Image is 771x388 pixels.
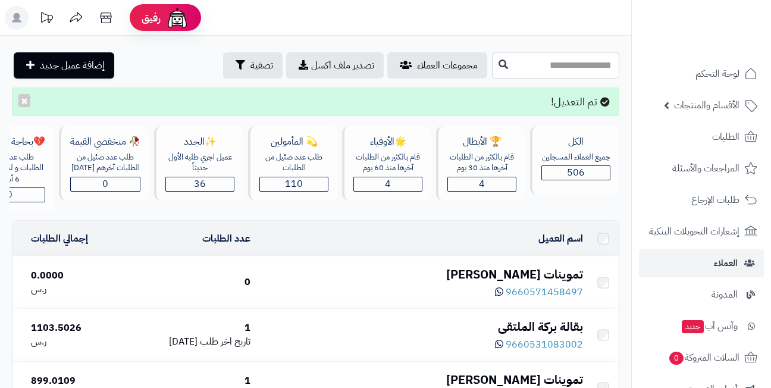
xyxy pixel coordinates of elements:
a: اسم العميل [538,231,583,246]
span: وآتس آب [681,318,738,334]
span: المدونة [712,286,738,303]
span: الطلبات [712,129,739,145]
span: السلات المتروكة [668,349,739,366]
span: العملاء [714,255,738,271]
div: 0 [128,276,250,289]
span: تصفية [250,58,273,73]
span: 110 [285,177,303,191]
a: عدد الطلبات [202,231,250,246]
span: مجموعات العملاء [417,58,478,73]
button: × [18,94,30,107]
img: logo-2.png [690,9,760,34]
div: 1 [128,321,250,335]
img: ai-face.png [165,6,189,30]
div: تموينات [PERSON_NAME] [260,266,583,283]
span: رفيق [142,11,161,25]
a: 9660571458497 [495,285,583,299]
a: مجموعات العملاء [387,52,487,79]
a: تصدير ملف اكسل [286,52,384,79]
a: المدونة [639,280,764,309]
a: العملاء [639,249,764,277]
a: وآتس آبجديد [639,312,764,340]
a: الطلبات [639,123,764,151]
a: 🌟الأوفياءقام بالكثير من الطلبات آخرها منذ 60 يوم4 [340,126,434,211]
span: 9660571458497 [506,285,583,299]
div: 0.0000 [31,269,118,283]
div: 💫 المأمولين [259,135,328,149]
div: قام بالكثير من الطلبات آخرها منذ 60 يوم [353,152,422,174]
a: السلات المتروكة0 [639,343,764,372]
a: المراجعات والأسئلة [639,154,764,183]
span: 4 [385,177,391,191]
div: بقالة بركة الملتقى [260,318,583,336]
a: 9660531083002 [495,337,583,352]
span: 0 [102,177,108,191]
div: الكل [541,135,610,149]
a: ✨الجددعميل اجري طلبه الأول حديثاّ36 [152,126,246,211]
a: الكلجميع العملاء المسجلين506 [528,126,622,211]
div: 🏆 الأبطال [447,135,516,149]
a: إجمالي الطلبات [31,231,88,246]
a: 🥀 منخفضي القيمةطلب عدد ضئيل من الطلبات آخرهم [DATE]0 [57,126,152,211]
div: [DATE] [128,335,250,349]
span: تصدير ملف اكسل [311,58,374,73]
a: 💫 المأمولينطلب عدد ضئيل من الطلبات110 [246,126,340,211]
div: طلب عدد ضئيل من الطلبات [259,152,328,174]
span: 9660531083002 [506,337,583,352]
div: جميع العملاء المسجلين [541,152,610,163]
span: لوحة التحكم [695,65,739,82]
a: إضافة عميل جديد [14,52,114,79]
a: تحديثات المنصة [32,6,61,33]
div: 🥀 منخفضي القيمة [70,135,140,149]
div: ر.س [31,283,118,296]
div: قام بالكثير من الطلبات آخرها منذ 30 يوم [447,152,516,174]
a: لوحة التحكم [639,60,764,88]
span: إضافة عميل جديد [40,58,105,73]
a: طلبات الإرجاع [639,186,764,214]
span: جديد [682,320,704,333]
span: إشعارات التحويلات البنكية [649,223,739,240]
div: ر.س [31,335,118,349]
a: إشعارات التحويلات البنكية [639,217,764,246]
span: 0 [669,352,684,365]
div: تم التعديل! [12,87,619,116]
span: 36 [194,177,206,191]
div: 1 [128,374,250,388]
a: 🏆 الأبطالقام بالكثير من الطلبات آخرها منذ 30 يوم4 [434,126,528,211]
span: تاريخ اخر طلب [200,334,250,349]
span: 0 [7,187,12,202]
span: المراجعات والأسئلة [672,160,739,177]
div: 🌟الأوفياء [353,135,422,149]
span: 506 [567,165,585,180]
div: طلب عدد ضئيل من الطلبات آخرهم [DATE] [70,152,140,174]
span: 4 [479,177,485,191]
div: 1103.5026 [31,321,118,335]
div: ✨الجدد [165,135,234,149]
button: تصفية [223,52,283,79]
div: عميل اجري طلبه الأول حديثاّ [165,152,234,174]
div: 899.0109 [31,374,118,388]
span: الأقسام والمنتجات [674,97,739,114]
span: طلبات الإرجاع [691,192,739,208]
